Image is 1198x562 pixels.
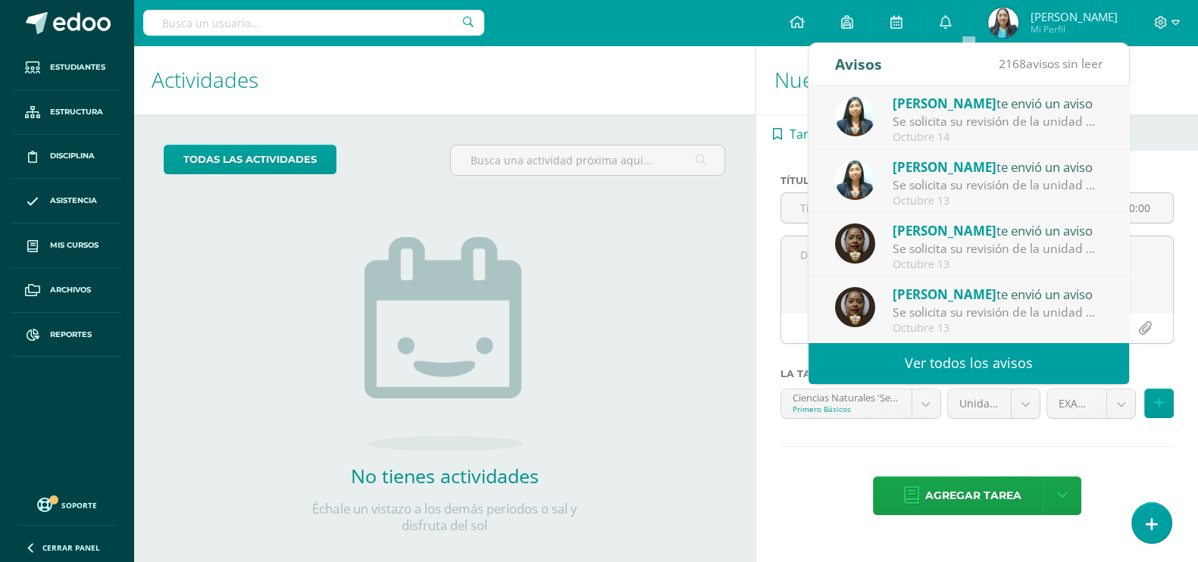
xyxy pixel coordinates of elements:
[835,223,875,264] img: 7d52c4293edfc43798a6408b36944102.png
[774,45,1180,114] h1: Nueva actividad
[893,158,996,176] span: [PERSON_NAME]
[835,160,875,200] img: 7b4256160ebb1349380938f6b688989c.png
[893,157,1103,176] div: te envió un aviso
[959,389,1000,418] span: Unidad 4
[893,258,1103,271] div: Octubre 13
[809,342,1129,384] a: Ver todos los avisos
[893,95,996,112] span: [PERSON_NAME]
[1059,389,1095,418] span: EXAMEN (30.0pts)
[790,116,822,152] span: Tarea
[143,10,484,36] input: Busca un usuario...
[50,195,97,207] span: Asistencia
[893,284,1103,304] div: te envió un aviso
[292,463,596,489] h2: No tienes actividades
[12,223,121,268] a: Mis cursos
[1030,23,1117,36] span: Mi Perfil
[893,222,996,239] span: [PERSON_NAME]
[152,45,737,114] h1: Actividades
[12,179,121,223] a: Asistencia
[893,220,1103,240] div: te envió un aviso
[893,113,1103,130] div: Se solicita su revisión de la unidad Unidad 4 para el curso Matemáticas Cuarto Bach. CCLL en Dise...
[292,501,596,534] p: Échale un vistazo a los demás períodos o sal y disfruta del sol
[12,135,121,180] a: Disciplina
[835,287,875,327] img: 7d52c4293edfc43798a6408b36944102.png
[793,389,900,404] div: Ciencias Naturales 'Sección Única'
[925,477,1021,514] span: Agregar tarea
[50,284,91,296] span: Archivos
[42,542,100,553] span: Cerrar panel
[12,268,121,313] a: Archivos
[948,389,1040,418] a: Unidad 4
[781,389,940,418] a: Ciencias Naturales 'Sección Única'Primero Básicos
[1047,389,1135,418] a: EXAMEN (30.0pts)
[50,329,92,341] span: Reportes
[756,114,838,151] a: Tarea
[781,193,937,223] input: Título
[893,93,1103,113] div: te envió un aviso
[999,55,1026,72] span: 2168
[893,304,1103,321] div: Se solicita su revisión de la unidad Unidad 4 para el curso Formación ciudadana Maestro Guía Terc...
[12,90,121,135] a: Estructura
[893,195,1103,208] div: Octubre 13
[451,145,724,175] input: Busca una actividad próxima aquí...
[12,45,121,90] a: Estudiantes
[50,239,99,251] span: Mis cursos
[164,145,336,174] a: todas las Actividades
[893,176,1103,194] div: Se solicita su revisión de la unidad Unidad 4 para el curso Matemática Preuniversitaria Cuarto Pe...
[893,131,1103,144] div: Octubre 14
[50,150,95,162] span: Disciplina
[780,368,1174,379] label: La tarea se asignará a:
[61,500,97,510] span: Soporte
[50,61,105,73] span: Estudiantes
[835,43,882,85] div: Avisos
[50,106,103,118] span: Estructura
[780,175,937,186] label: Título:
[835,96,875,136] img: 7b4256160ebb1349380938f6b688989c.png
[893,322,1103,335] div: Octubre 13
[364,237,524,451] img: no_activities.png
[1030,9,1117,24] span: [PERSON_NAME]
[18,494,115,514] a: Soporte
[988,8,1018,38] img: dc7d38de1d5b52360c8bb618cee5abea.png
[893,286,996,303] span: [PERSON_NAME]
[12,313,121,357] a: Reportes
[793,404,900,414] div: Primero Básicos
[893,240,1103,258] div: Se solicita su revisión de la unidad Unidad 4 para el curso Lectura/Caligrafía Tercero Básicos 'G...
[999,55,1103,72] span: avisos sin leer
